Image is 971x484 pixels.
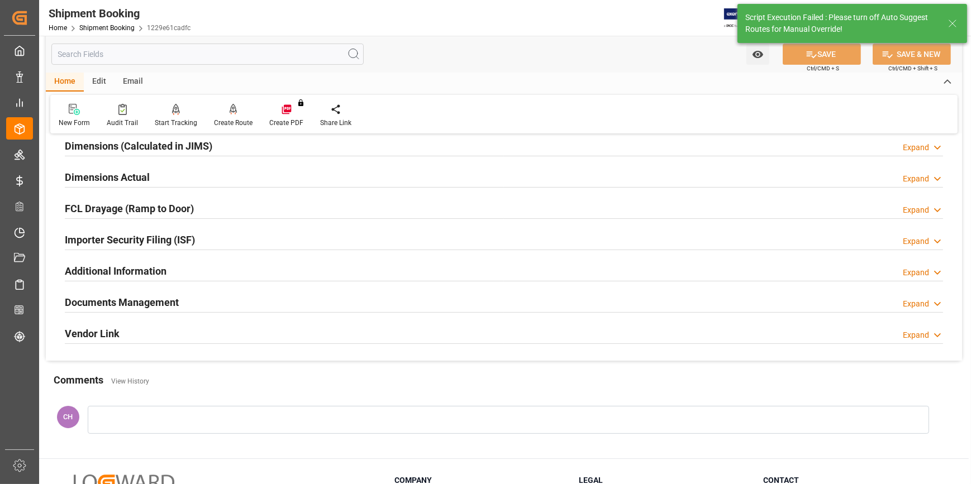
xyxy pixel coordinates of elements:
[79,24,135,32] a: Shipment Booking
[84,73,115,92] div: Edit
[51,44,364,65] input: Search Fields
[65,201,194,216] h2: FCL Drayage (Ramp to Door)
[107,118,138,128] div: Audit Trail
[65,263,166,279] h2: Additional Information
[214,118,253,128] div: Create Route
[320,118,351,128] div: Share Link
[746,44,769,65] button: open menu
[783,44,861,65] button: SAVE
[807,64,839,73] span: Ctrl/CMD + S
[46,73,84,92] div: Home
[65,232,195,247] h2: Importer Security Filing (ISF)
[903,173,929,185] div: Expand
[65,170,150,185] h2: Dimensions Actual
[49,5,191,22] div: Shipment Booking
[903,267,929,279] div: Expand
[64,413,73,421] span: CH
[65,138,212,154] h2: Dimensions (Calculated in JIMS)
[54,372,103,387] h2: Comments
[903,204,929,216] div: Expand
[65,295,179,310] h2: Documents Management
[115,73,151,92] div: Email
[49,24,67,32] a: Home
[745,12,937,35] div: Script Execution Failed : Please turn off Auto Suggest Routes for Manual Override!
[155,118,197,128] div: Start Tracking
[59,118,90,128] div: New Form
[111,377,149,385] a: View History
[888,64,937,73] span: Ctrl/CMD + Shift + S
[873,44,951,65] button: SAVE & NEW
[903,329,929,341] div: Expand
[903,236,929,247] div: Expand
[903,142,929,154] div: Expand
[724,8,763,28] img: Exertis%20JAM%20-%20Email%20Logo.jpg_1722504956.jpg
[903,298,929,310] div: Expand
[65,326,120,341] h2: Vendor Link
